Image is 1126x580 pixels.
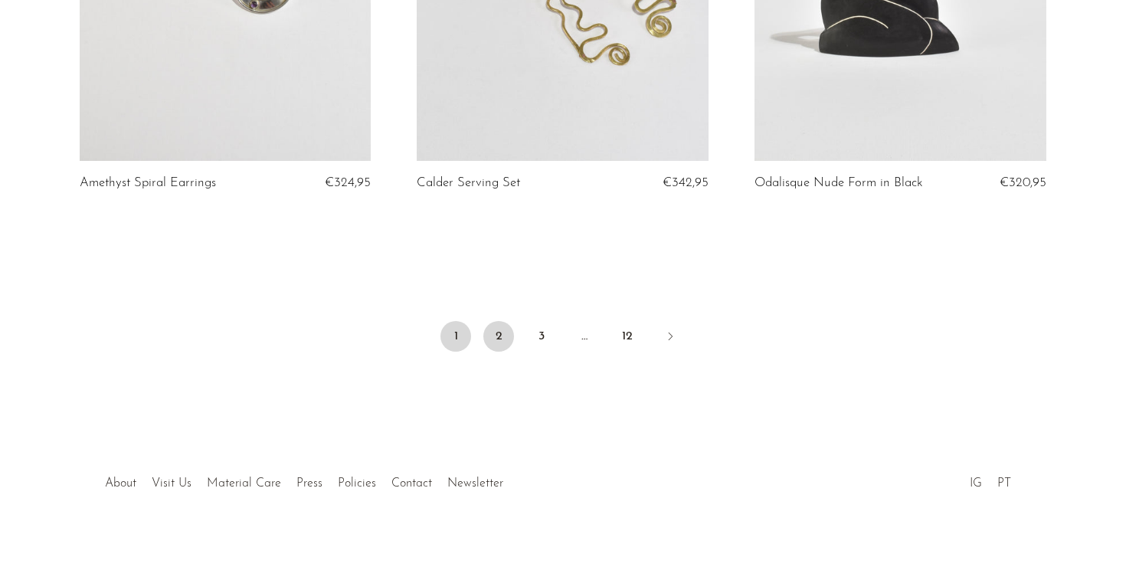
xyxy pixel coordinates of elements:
a: Next [655,321,686,355]
a: 3 [526,321,557,352]
span: €342,95 [663,176,709,189]
a: Contact [391,477,432,490]
a: Visit Us [152,477,191,490]
a: 2 [483,321,514,352]
a: About [105,477,136,490]
a: IG [970,477,982,490]
a: Policies [338,477,376,490]
span: 1 [440,321,471,352]
a: Material Care [207,477,281,490]
span: €320,95 [1000,176,1046,189]
a: 12 [612,321,643,352]
a: PT [997,477,1011,490]
span: … [569,321,600,352]
ul: Quick links [97,465,511,494]
a: Press [296,477,322,490]
a: Odalisque Nude Form in Black [754,176,923,190]
span: €324,95 [325,176,371,189]
a: Calder Serving Set [417,176,520,190]
a: Amethyst Spiral Earrings [80,176,216,190]
ul: Social Medias [962,465,1019,494]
